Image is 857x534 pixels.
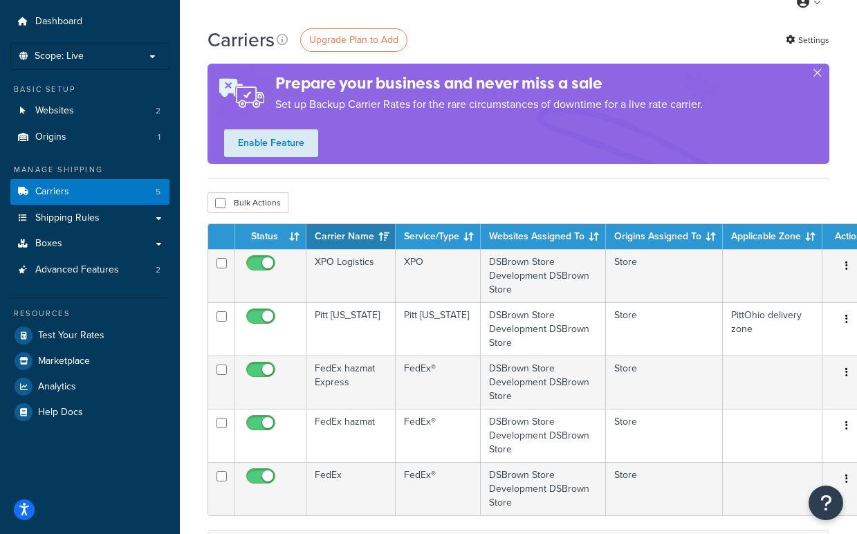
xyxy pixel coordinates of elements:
[723,302,822,356] td: PittOhio delivery zone
[208,64,275,122] img: ad-rules-rateshop-fe6ec290ccb7230408bd80ed9643f0289d75e0ffd9eb532fc0e269fcd187b520.png
[481,462,606,515] td: DSBrown Store Development DSBrown Store
[10,179,169,205] a: Carriers 5
[10,205,169,231] a: Shipping Rules
[235,224,306,249] th: Status: activate to sort column ascending
[10,98,169,124] li: Websites
[10,231,169,257] a: Boxes
[35,186,69,198] span: Carriers
[208,192,288,213] button: Bulk Actions
[10,179,169,205] li: Carriers
[35,105,74,117] span: Websites
[224,129,318,157] a: Enable Feature
[10,125,169,150] li: Origins
[306,249,396,302] td: XPO Logistics
[396,302,481,356] td: Pitt [US_STATE]
[786,30,829,50] a: Settings
[309,33,398,47] span: Upgrade Plan to Add
[275,95,703,114] p: Set up Backup Carrier Rates for the rare circumstances of downtime for a live rate carrier.
[396,356,481,409] td: FedEx®
[723,224,822,249] th: Applicable Zone: activate to sort column ascending
[10,308,169,320] div: Resources
[809,486,843,520] button: Open Resource Center
[481,302,606,356] td: DSBrown Store Development DSBrown Store
[606,462,723,515] td: Store
[156,264,160,276] span: 2
[10,323,169,348] a: Test Your Rates
[10,84,169,95] div: Basic Setup
[35,16,82,28] span: Dashboard
[10,257,169,283] a: Advanced Features 2
[10,374,169,399] a: Analytics
[38,407,83,418] span: Help Docs
[35,238,62,250] span: Boxes
[396,462,481,515] td: FedEx®
[10,125,169,150] a: Origins 1
[481,356,606,409] td: DSBrown Store Development DSBrown Store
[306,462,396,515] td: FedEx
[606,249,723,302] td: Store
[300,28,407,52] a: Upgrade Plan to Add
[35,131,66,143] span: Origins
[38,356,90,367] span: Marketplace
[306,302,396,356] td: Pitt [US_STATE]
[10,164,169,176] div: Manage Shipping
[606,302,723,356] td: Store
[10,9,169,35] a: Dashboard
[306,224,396,249] th: Carrier Name: activate to sort column ascending
[396,224,481,249] th: Service/Type: activate to sort column ascending
[396,249,481,302] td: XPO
[396,409,481,462] td: FedEx®
[35,212,100,224] span: Shipping Rules
[38,330,104,342] span: Test Your Rates
[156,105,160,117] span: 2
[481,409,606,462] td: DSBrown Store Development DSBrown Store
[306,356,396,409] td: FedEx hazmat Express
[606,356,723,409] td: Store
[606,224,723,249] th: Origins Assigned To: activate to sort column ascending
[35,50,84,62] span: Scope: Live
[10,257,169,283] li: Advanced Features
[38,381,76,393] span: Analytics
[10,400,169,425] a: Help Docs
[10,349,169,374] a: Marketplace
[35,264,119,276] span: Advanced Features
[481,249,606,302] td: DSBrown Store Development DSBrown Store
[306,409,396,462] td: FedEx hazmat
[10,98,169,124] a: Websites 2
[275,72,703,95] h4: Prepare your business and never miss a sale
[156,186,160,198] span: 5
[606,409,723,462] td: Store
[481,224,606,249] th: Websites Assigned To: activate to sort column ascending
[158,131,160,143] span: 1
[208,26,275,53] h1: Carriers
